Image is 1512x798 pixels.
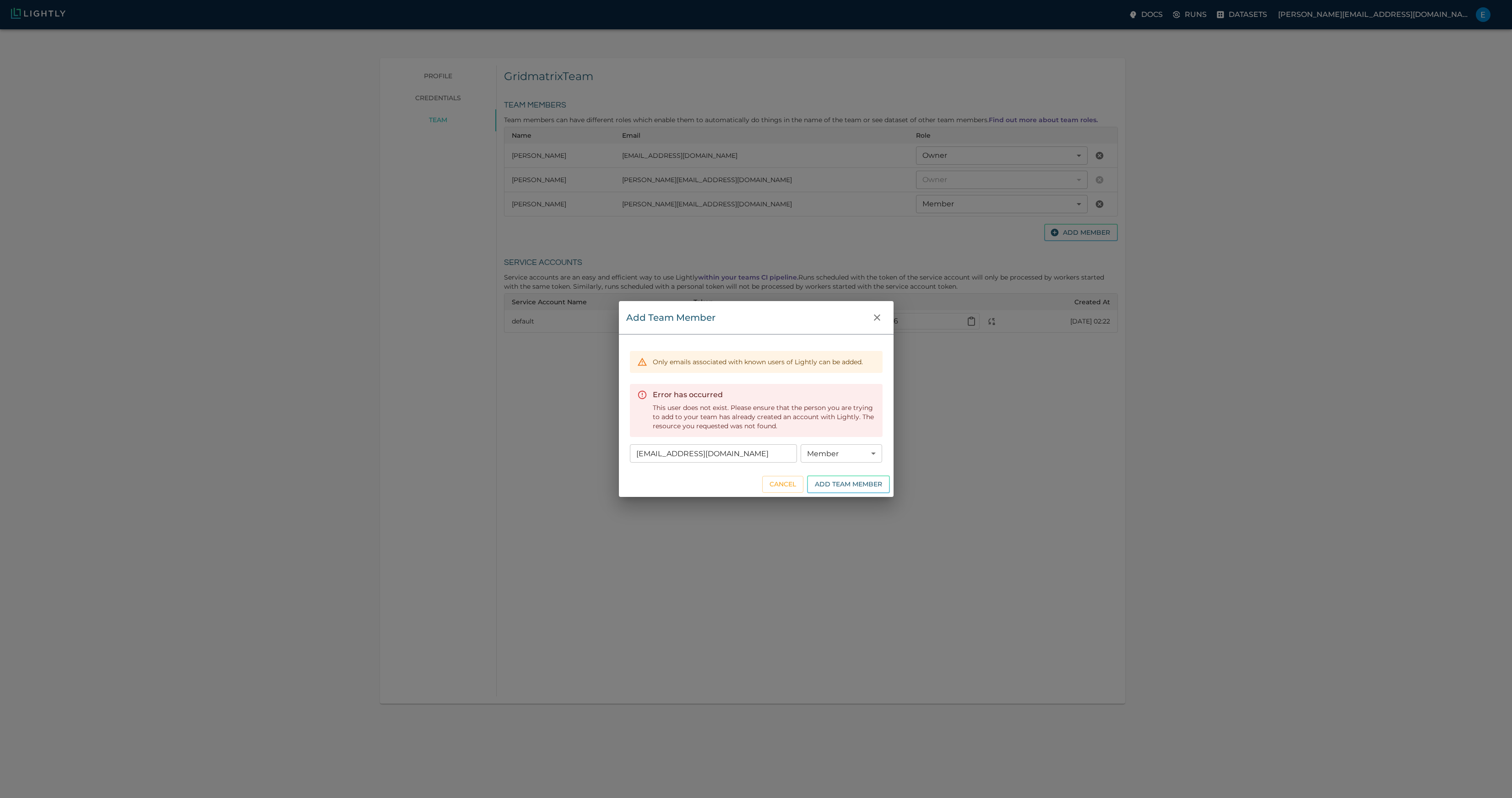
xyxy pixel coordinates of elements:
span: Only emails associated with known users of Lightly can be added. [653,358,863,366]
button: close [868,308,886,327]
div: Add Team Member [626,310,715,325]
span: This user does not exist. Please ensure that the person you are trying to add to your team has al... [653,404,874,430]
button: Add Team Member [807,475,890,493]
div: Member [801,444,883,463]
div: Error has occurred [653,389,875,400]
button: Cancel [762,476,803,493]
input: Invite people to your team by entering their email [630,444,797,463]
